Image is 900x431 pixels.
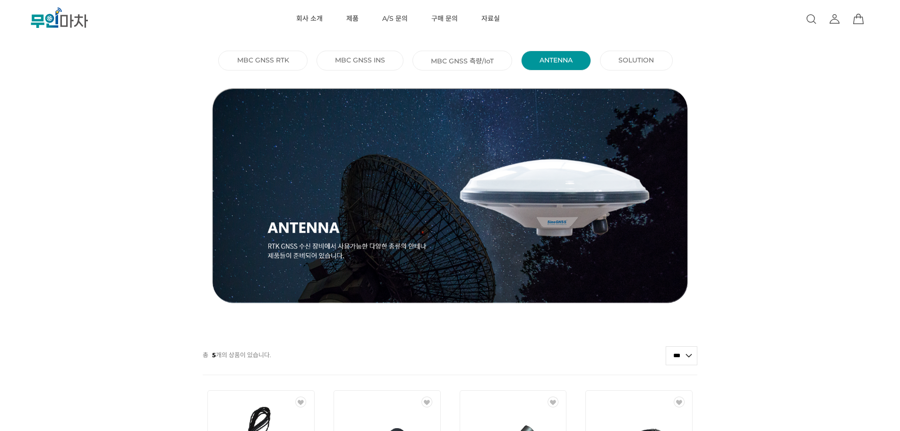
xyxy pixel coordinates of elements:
a: MBC GNSS 측량/IoT [431,56,494,65]
a: SOLUTION [618,56,654,64]
strong: 5 [212,351,216,359]
img: thumbnail_Antenna.png [203,88,698,303]
p: 총 개의 상품이 있습니다. [203,346,271,364]
a: MBC GNSS RTK [237,56,289,64]
a: MBC GNSS INS [335,56,385,64]
a: ANTENNA [540,56,573,64]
